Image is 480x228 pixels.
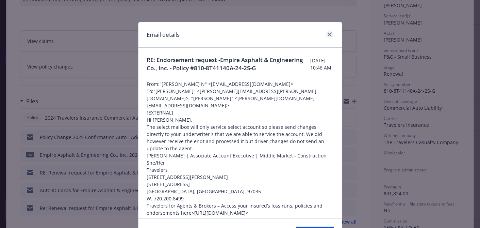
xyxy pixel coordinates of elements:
p: [EXTERNAL] [147,109,334,116]
p: [PERSON_NAME] | Associate Account Executive | Middle Market - Construction She/Her Travelers [STR... [147,152,334,216]
p: The select mailbox will only service select account so please send changes directly to your under... [147,123,334,152]
a: [URL][DOMAIN_NAME] [194,210,246,216]
p: Hi [PERSON_NAME], [147,116,334,123]
span: To: "[PERSON_NAME]" <[PERSON_NAME][EMAIL_ADDRESS][PERSON_NAME][DOMAIN_NAME]>, "[PERSON_NAME]" <[P... [147,88,334,109]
